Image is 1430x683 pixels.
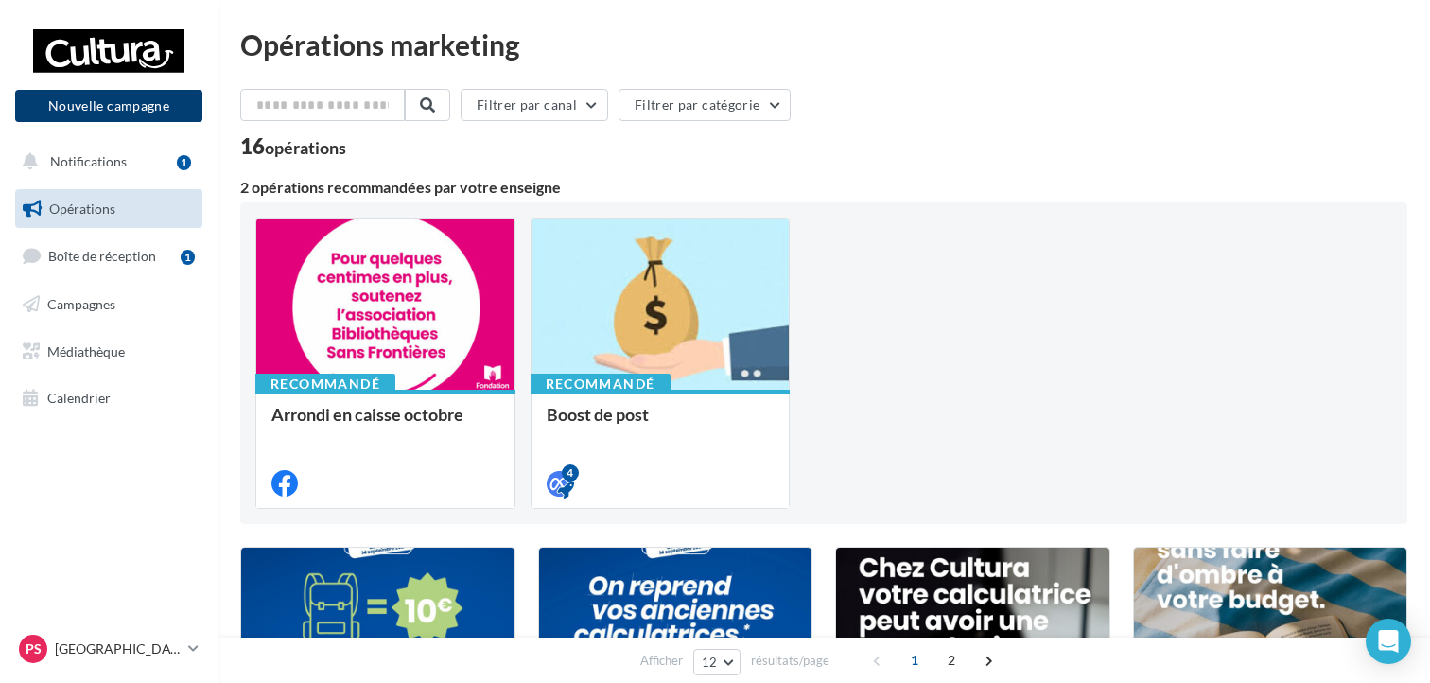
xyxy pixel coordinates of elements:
button: Notifications 1 [11,142,199,182]
span: Campagnes [47,296,115,312]
a: Calendrier [11,378,206,418]
div: 4 [562,464,579,482]
button: Filtrer par canal [461,89,608,121]
div: Arrondi en caisse octobre [271,405,499,443]
span: 1 [899,645,930,675]
span: 12 [702,655,718,670]
div: 16 [240,136,346,157]
span: résultats/page [751,652,829,670]
span: Médiathèque [47,342,125,359]
button: Nouvelle campagne [15,90,202,122]
span: Boîte de réception [48,248,156,264]
button: Filtrer par catégorie [619,89,791,121]
div: Recommandé [255,374,395,394]
div: Recommandé [531,374,671,394]
div: Boost de post [547,405,775,443]
a: Ps [GEOGRAPHIC_DATA] [15,631,202,667]
a: Campagnes [11,285,206,324]
button: 12 [693,649,741,675]
span: Ps [26,639,42,658]
a: Boîte de réception1 [11,236,206,276]
div: Open Intercom Messenger [1366,619,1411,664]
span: Notifications [50,153,127,169]
span: 2 [936,645,967,675]
div: 2 opérations recommandées par votre enseigne [240,180,1407,195]
a: Médiathèque [11,332,206,372]
p: [GEOGRAPHIC_DATA] [55,639,181,658]
a: Opérations [11,189,206,229]
div: 1 [181,250,195,265]
span: Calendrier [47,390,111,406]
div: opérations [265,139,346,156]
span: Afficher [640,652,683,670]
div: 1 [177,155,191,170]
span: Opérations [49,201,115,217]
div: Opérations marketing [240,30,1407,59]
